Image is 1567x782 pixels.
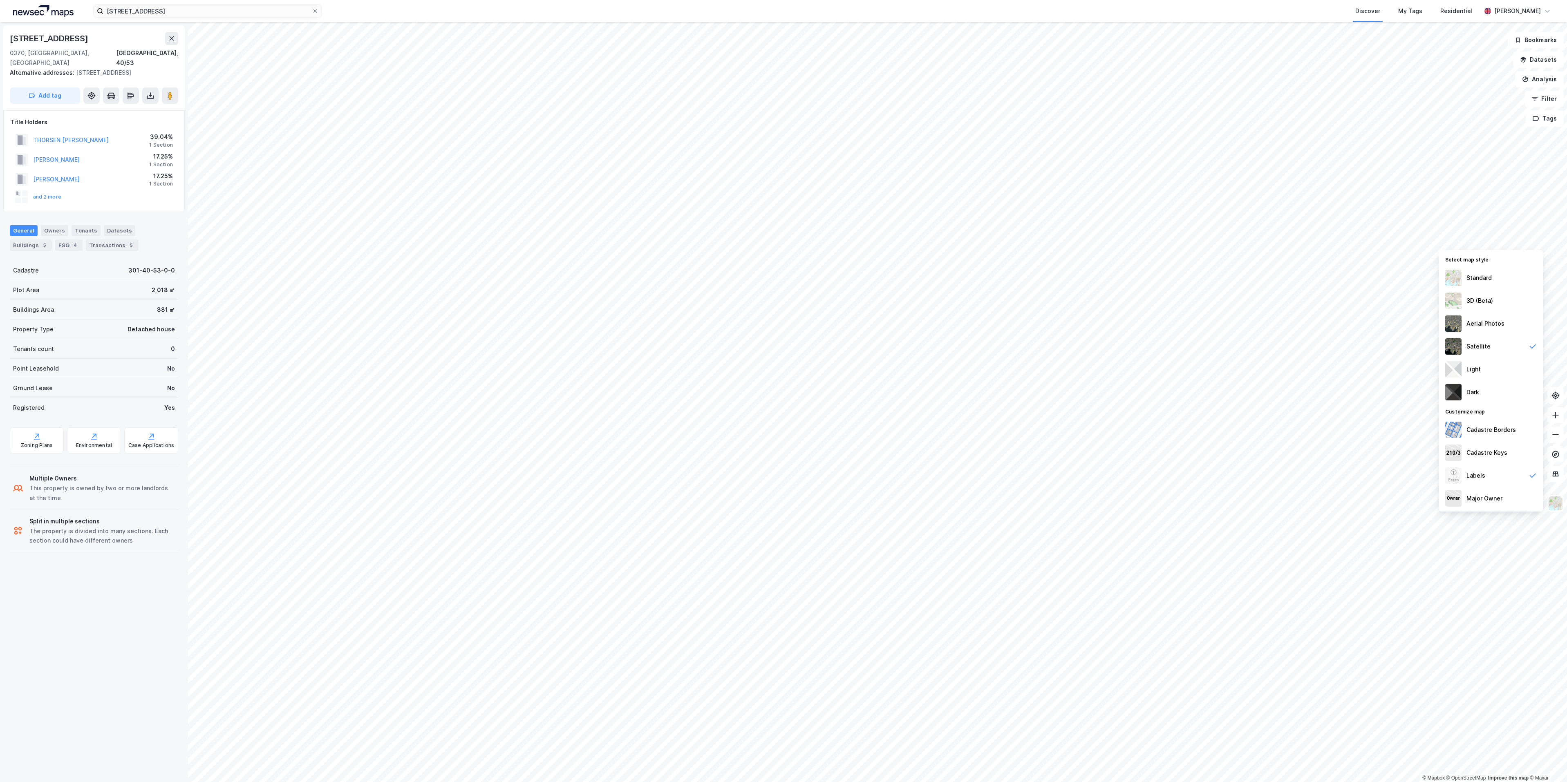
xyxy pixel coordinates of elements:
div: [PERSON_NAME] [1494,6,1541,16]
div: [GEOGRAPHIC_DATA], 40/53 [116,48,178,68]
div: Aerial Photos [1466,319,1504,328]
div: Discover [1355,6,1380,16]
div: Owners [41,225,68,236]
div: 1 Section [149,181,173,187]
button: Datasets [1513,51,1564,68]
a: Improve this map [1488,775,1529,781]
div: Property Type [13,324,54,334]
button: Analysis [1515,71,1564,87]
div: No [167,383,175,393]
div: [STREET_ADDRESS] [10,68,172,78]
div: Standard [1466,273,1492,283]
div: Cadastre [13,266,39,275]
div: Customize map [1439,404,1543,418]
img: nCdM7BzjoCAAAAAElFTkSuQmCC [1445,384,1462,400]
div: No [167,364,175,373]
div: This property is owned by two or more landlords at the time [29,483,175,503]
a: Mapbox [1422,775,1445,781]
button: Filter [1524,91,1564,107]
input: Search by address, cadastre, landlords, tenants or people [103,5,312,17]
div: Cadastre Keys [1466,448,1507,458]
div: Ground Lease [13,383,53,393]
div: 5 [40,241,49,249]
div: 17.25% [149,171,173,181]
div: Labels [1466,471,1485,480]
a: OpenStreetMap [1446,775,1486,781]
img: luj3wr1y2y3+OchiMxRmMxRlscgabnMEmZ7DJGWxyBpucwSZnsMkZbHIGm5zBJmewyRlscgabnMEmZ7DJGWxyBpucwSZnsMkZ... [1445,361,1462,378]
div: Datasets [104,225,135,236]
div: Cadastre Borders [1466,425,1516,435]
div: General [10,225,38,236]
div: 0 [171,344,175,354]
div: Case Applications [128,442,174,449]
div: 4 [71,241,79,249]
div: Title Holders [10,117,178,127]
div: The property is divided into many sections. Each section could have different owners [29,526,175,546]
div: Registered [13,403,45,413]
div: Tenants [72,225,101,236]
div: Detached house [128,324,175,334]
div: Environmental [76,442,112,449]
div: My Tags [1398,6,1422,16]
div: Point Leasehold [13,364,59,373]
button: Bookmarks [1508,32,1564,48]
div: Zoning Plans [21,442,53,449]
img: Z [1548,496,1563,511]
div: Satellite [1466,342,1491,351]
div: Residential [1440,6,1472,16]
div: Dark [1466,387,1479,397]
div: ESG [55,239,83,251]
div: Transactions [86,239,139,251]
img: cadastreBorders.cfe08de4b5ddd52a10de.jpeg [1445,422,1462,438]
div: Multiple Owners [29,474,175,483]
div: [STREET_ADDRESS] [10,32,90,45]
div: 5 [127,241,135,249]
div: 301-40-53-0-0 [128,266,175,275]
div: 3D (Beta) [1466,296,1493,306]
iframe: Chat Widget [1526,743,1567,782]
div: Select map style [1439,252,1543,266]
img: cadastreKeys.547ab17ec502f5a4ef2b.jpeg [1445,445,1462,461]
div: 2,018 ㎡ [152,285,175,295]
img: logo.a4113a55bc3d86da70a041830d287a7e.svg [13,5,74,17]
div: Plot Area [13,285,39,295]
img: Z [1445,467,1462,484]
div: Tenants count [13,344,54,354]
div: Buildings [10,239,52,251]
div: Split in multiple sections [29,516,175,526]
div: 881 ㎡ [157,305,175,315]
div: 1 Section [149,161,173,168]
div: 1 Section [149,142,173,148]
button: Add tag [10,87,80,104]
div: Yes [164,403,175,413]
img: 9k= [1445,338,1462,355]
button: Tags [1526,110,1564,127]
img: Z [1445,315,1462,332]
div: Buildings Area [13,305,54,315]
img: Z [1445,270,1462,286]
img: Z [1445,293,1462,309]
span: Alternative addresses: [10,69,76,76]
div: 17.25% [149,152,173,161]
div: Major Owner [1466,494,1502,503]
div: Light [1466,364,1481,374]
img: majorOwner.b5e170eddb5c04bfeeff.jpeg [1445,490,1462,507]
div: 39.04% [149,132,173,142]
div: 0370, [GEOGRAPHIC_DATA], [GEOGRAPHIC_DATA] [10,48,116,68]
